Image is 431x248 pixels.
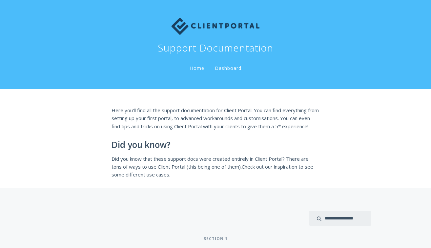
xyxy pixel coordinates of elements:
[112,140,319,150] h2: Did you know?
[112,155,319,179] p: Did you know that these support docs were created entirely in Client Portal? There are tons of wa...
[309,211,371,226] input: search input
[214,65,243,72] a: Dashboard
[189,65,206,71] a: Home
[158,41,273,54] h1: Support Documentation
[112,106,319,130] p: Here you'll find all the support documentation for Client Portal. You can find everything from se...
